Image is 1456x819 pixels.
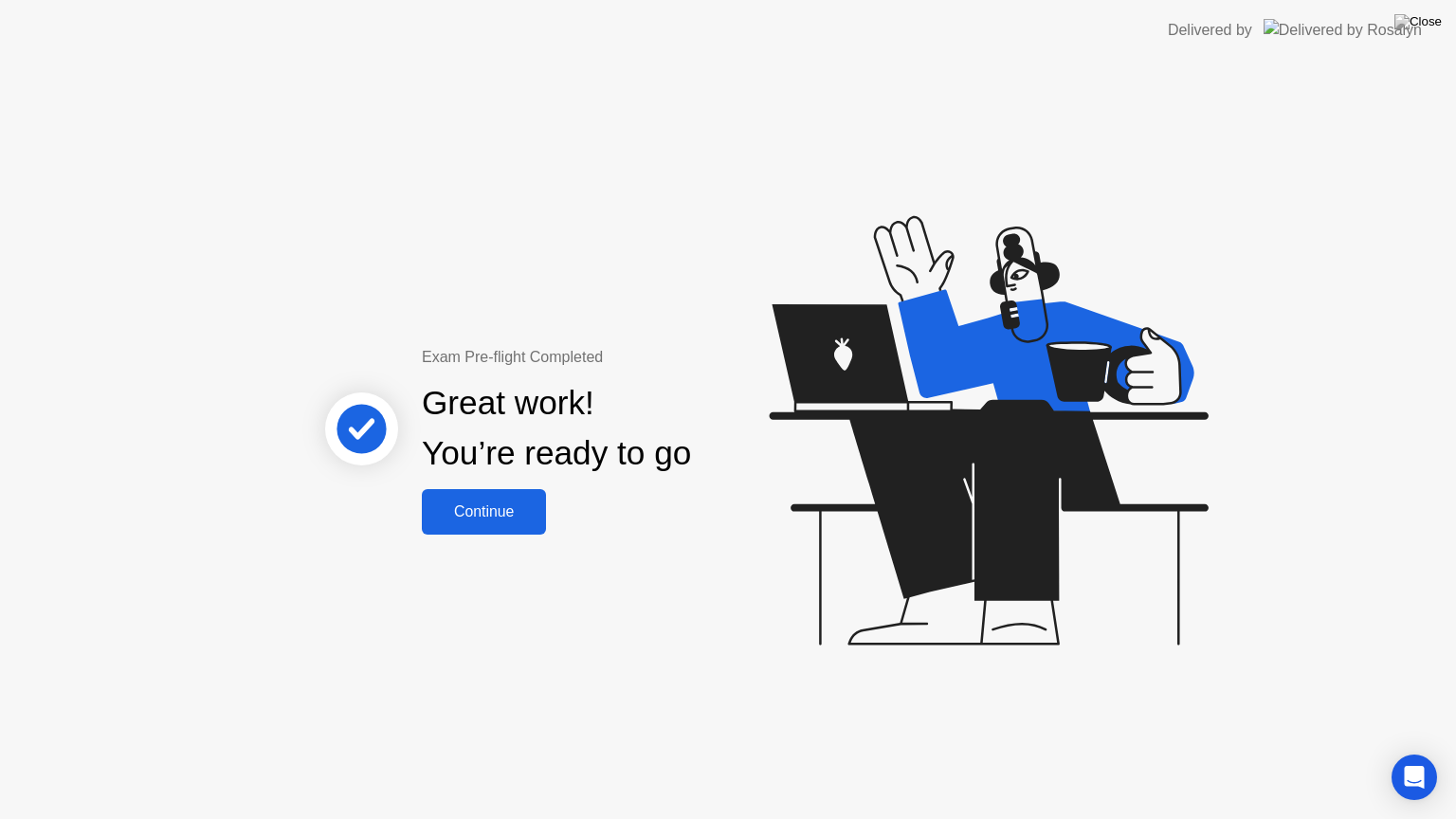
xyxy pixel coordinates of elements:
[1394,14,1442,29] img: Close
[422,346,813,369] div: Exam Pre-flight Completed
[1168,19,1252,42] div: Delivered by
[1264,19,1422,41] img: Delivered by Rosalyn
[1392,755,1437,800] div: Open Intercom Messenger
[428,503,540,520] div: Continue
[422,489,546,535] button: Continue
[422,378,691,479] div: Great work! You’re ready to go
